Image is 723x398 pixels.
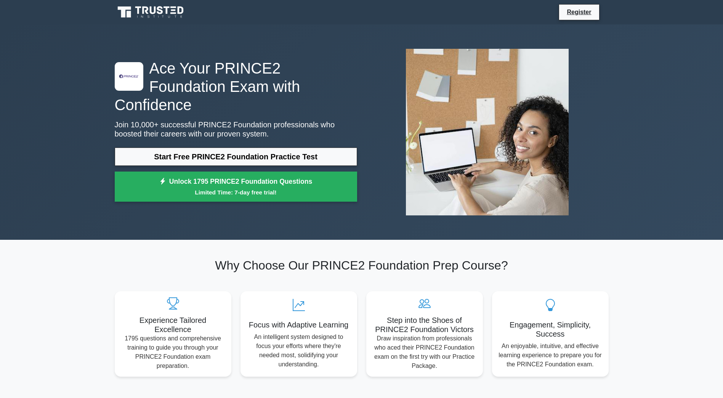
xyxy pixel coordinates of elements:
a: Start Free PRINCE2 Foundation Practice Test [115,148,357,166]
h5: Engagement, Simplicity, Success [498,320,603,339]
a: Register [562,7,596,17]
p: 1795 questions and comprehensive training to guide you through your PRINCE2 Foundation exam prepa... [121,334,225,371]
h5: Experience Tailored Excellence [121,316,225,334]
h2: Why Choose Our PRINCE2 Foundation Prep Course? [115,258,609,273]
h5: Step into the Shoes of PRINCE2 Foundation Victors [372,316,477,334]
p: Draw inspiration from professionals who aced their PRINCE2 Foundation exam on the first try with ... [372,334,477,371]
p: An enjoyable, intuitive, and effective learning experience to prepare you for the PRINCE2 Foundat... [498,342,603,369]
a: Unlock 1795 PRINCE2 Foundation QuestionsLimited Time: 7-day free trial! [115,172,357,202]
p: An intelligent system designed to focus your efforts where they're needed most, solidifying your ... [247,332,351,369]
small: Limited Time: 7-day free trial! [124,188,348,197]
h5: Focus with Adaptive Learning [247,320,351,329]
h1: Ace Your PRINCE2 Foundation Exam with Confidence [115,59,357,114]
p: Join 10,000+ successful PRINCE2 Foundation professionals who boosted their careers with our prove... [115,120,357,138]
